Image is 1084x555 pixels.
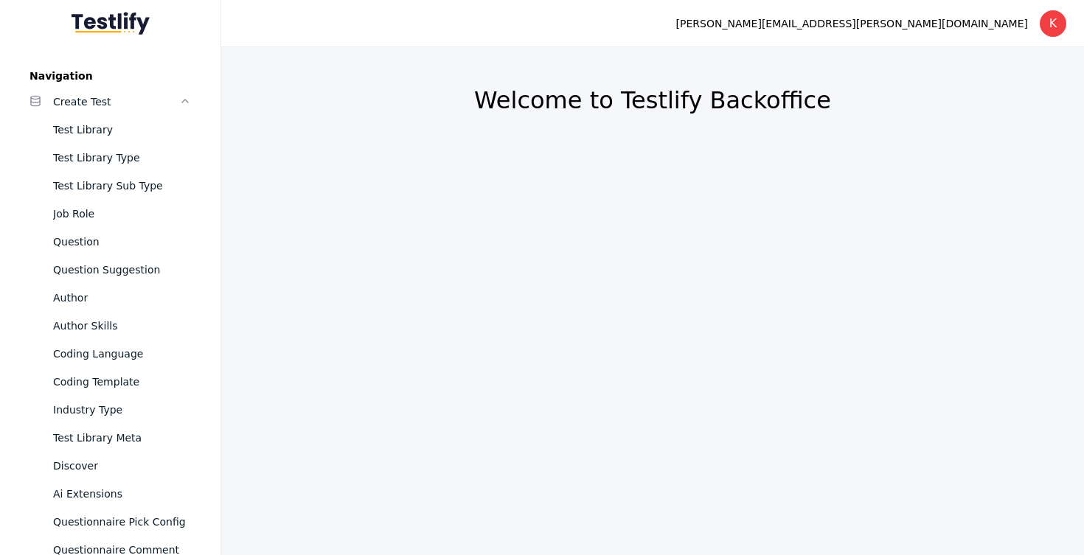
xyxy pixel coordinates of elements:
div: Industry Type [53,401,191,419]
div: Question [53,233,191,251]
a: Test Library Sub Type [18,172,203,200]
div: Create Test [53,93,179,111]
div: Test Library Sub Type [53,177,191,195]
a: Industry Type [18,396,203,424]
div: Coding Template [53,373,191,391]
a: Job Role [18,200,203,228]
div: Ai Extensions [53,485,191,503]
div: Job Role [53,205,191,223]
div: K [1040,10,1066,37]
a: Test Library Meta [18,424,203,452]
div: Author [53,289,191,307]
div: Discover [53,457,191,475]
div: Test Library Meta [53,429,191,447]
a: Coding Language [18,340,203,368]
a: Author Skills [18,312,203,340]
label: Navigation [18,70,203,82]
div: Questionnaire Pick Config [53,513,191,531]
a: Test Library [18,116,203,144]
img: Testlify - Backoffice [72,12,150,35]
div: Test Library Type [53,149,191,167]
a: Questionnaire Pick Config [18,508,203,536]
div: [PERSON_NAME][EMAIL_ADDRESS][PERSON_NAME][DOMAIN_NAME] [676,15,1028,32]
a: Question Suggestion [18,256,203,284]
a: Coding Template [18,368,203,396]
a: Ai Extensions [18,480,203,508]
a: Question [18,228,203,256]
div: Author Skills [53,317,191,335]
a: Author [18,284,203,312]
a: Test Library Type [18,144,203,172]
div: Coding Language [53,345,191,363]
a: Discover [18,452,203,480]
div: Test Library [53,121,191,139]
div: Question Suggestion [53,261,191,279]
h2: Welcome to Testlify Backoffice [257,85,1049,115]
